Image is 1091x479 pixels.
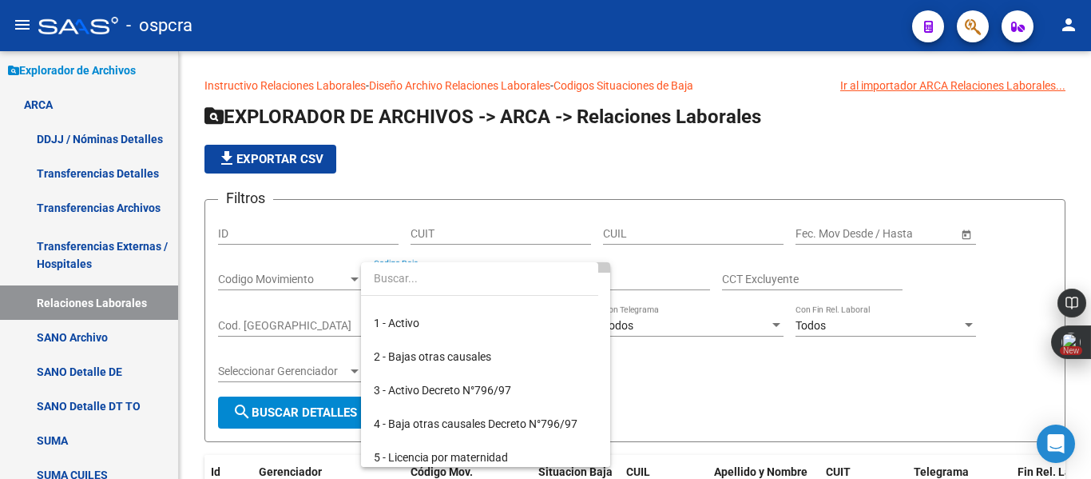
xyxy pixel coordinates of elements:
[374,417,577,430] span: 4 - Baja otras causales Decreto N°796/97
[374,317,419,329] span: 1 - Activo
[374,350,491,363] span: 2 - Bajas otras causales
[374,451,508,464] span: 5 - Licencia por maternidad
[374,384,511,397] span: 3 - Activo Decreto N°796/97
[1037,425,1075,463] div: Open Intercom Messenger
